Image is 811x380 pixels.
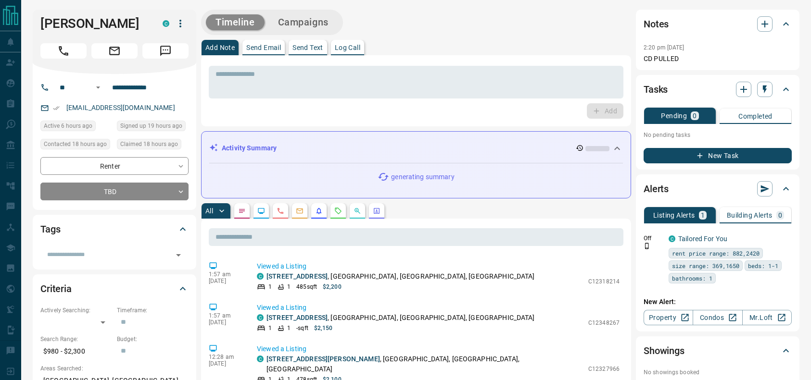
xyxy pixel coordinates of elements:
[277,207,284,215] svg: Calls
[40,16,148,31] h1: [PERSON_NAME]
[40,335,112,343] p: Search Range:
[738,113,773,120] p: Completed
[266,354,583,374] p: , [GEOGRAPHIC_DATA], [GEOGRAPHIC_DATA], [GEOGRAPHIC_DATA]
[40,343,112,359] p: $980 - $2,300
[644,54,792,64] p: CD PULLED
[644,82,668,97] h2: Tasks
[588,319,620,327] p: C12348267
[91,43,138,59] span: Email
[257,344,620,354] p: Viewed a Listing
[209,360,242,367] p: [DATE]
[257,314,264,321] div: condos.ca
[172,248,185,262] button: Open
[335,44,360,51] p: Log Call
[40,277,189,300] div: Criteria
[296,207,304,215] svg: Emails
[257,207,265,215] svg: Lead Browsing Activity
[287,324,291,332] p: 1
[354,207,361,215] svg: Opportunities
[120,139,178,149] span: Claimed 18 hours ago
[40,157,189,175] div: Renter
[40,139,112,152] div: Mon Aug 18 2025
[209,271,242,278] p: 1:57 am
[257,273,264,280] div: condos.ca
[268,14,338,30] button: Campaigns
[117,121,189,134] div: Mon Aug 18 2025
[257,261,620,271] p: Viewed a Listing
[644,44,684,51] p: 2:20 pm [DATE]
[644,181,669,196] h2: Alerts
[644,243,650,249] svg: Push Notification Only
[205,44,235,51] p: Add Note
[92,82,104,93] button: Open
[209,312,242,319] p: 1:57 am
[206,14,265,30] button: Timeline
[142,43,189,59] span: Message
[669,235,675,242] div: condos.ca
[222,143,277,153] p: Activity Summary
[644,78,792,101] div: Tasks
[246,44,281,51] p: Send Email
[672,261,739,270] span: size range: 369,1650
[672,273,712,283] span: bathrooms: 1
[672,248,760,258] span: rent price range: 882,2420
[588,365,620,373] p: C12327966
[314,324,333,332] p: $2,150
[238,207,246,215] svg: Notes
[266,271,535,282] p: , [GEOGRAPHIC_DATA], [GEOGRAPHIC_DATA], [GEOGRAPHIC_DATA]
[53,105,60,111] svg: Email Verified
[644,368,792,377] p: No showings booked
[588,277,620,286] p: C12318214
[693,112,697,119] p: 0
[644,12,792,36] div: Notes
[257,303,620,313] p: Viewed a Listing
[40,364,189,373] p: Areas Searched:
[40,183,189,200] div: TBD
[209,278,242,284] p: [DATE]
[268,324,272,332] p: 1
[701,212,705,219] p: 1
[644,177,792,200] div: Alerts
[678,235,727,243] a: Tailored For You
[727,212,773,219] p: Building Alerts
[117,306,189,315] p: Timeframe:
[334,207,342,215] svg: Requests
[748,261,778,270] span: beds: 1-1
[373,207,380,215] svg: Agent Actions
[40,218,189,241] div: Tags
[268,282,272,291] p: 1
[296,324,308,332] p: - sqft
[292,44,323,51] p: Send Text
[742,310,792,325] a: Mr.Loft
[323,282,342,291] p: $2,200
[44,121,92,131] span: Active 6 hours ago
[266,355,380,363] a: [STREET_ADDRESS][PERSON_NAME]
[40,121,112,134] div: Tue Aug 19 2025
[644,339,792,362] div: Showings
[209,354,242,360] p: 12:28 am
[209,319,242,326] p: [DATE]
[644,148,792,163] button: New Task
[644,343,684,358] h2: Showings
[693,310,742,325] a: Condos
[778,212,782,219] p: 0
[661,112,687,119] p: Pending
[315,207,323,215] svg: Listing Alerts
[209,139,623,157] div: Activity Summary
[44,139,107,149] span: Contacted 18 hours ago
[163,20,169,27] div: condos.ca
[391,172,454,182] p: generating summary
[40,281,72,296] h2: Criteria
[644,16,669,32] h2: Notes
[40,306,112,315] p: Actively Searching:
[66,104,175,111] a: [EMAIL_ADDRESS][DOMAIN_NAME]
[117,139,189,152] div: Mon Aug 18 2025
[653,212,695,219] p: Listing Alerts
[644,310,693,325] a: Property
[644,234,663,243] p: Off
[266,314,328,321] a: [STREET_ADDRESS]
[266,272,328,280] a: [STREET_ADDRESS]
[40,221,60,237] h2: Tags
[205,208,213,214] p: All
[644,297,792,307] p: New Alert:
